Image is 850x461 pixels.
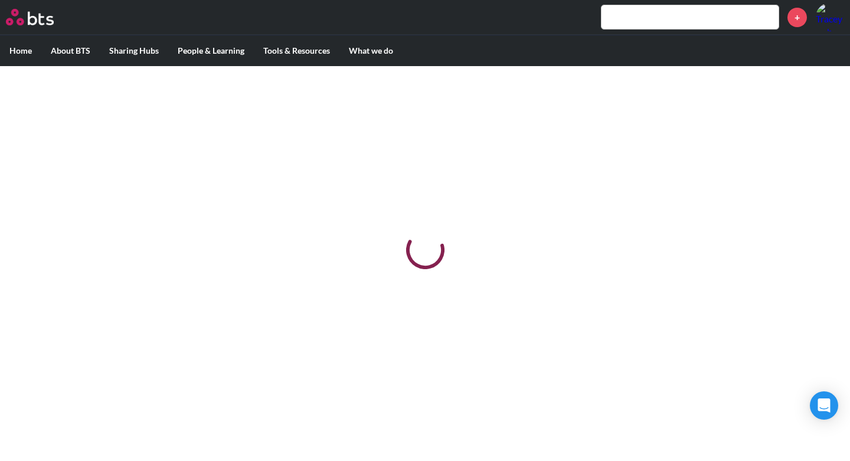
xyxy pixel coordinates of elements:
a: + [787,8,807,27]
label: What we do [339,35,403,66]
img: Tracey Kaberry [816,3,844,31]
div: Open Intercom Messenger [810,391,838,420]
a: Go home [6,9,76,25]
label: About BTS [41,35,100,66]
img: BTS Logo [6,9,54,25]
label: Sharing Hubs [100,35,168,66]
label: People & Learning [168,35,254,66]
label: Tools & Resources [254,35,339,66]
a: Profile [816,3,844,31]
